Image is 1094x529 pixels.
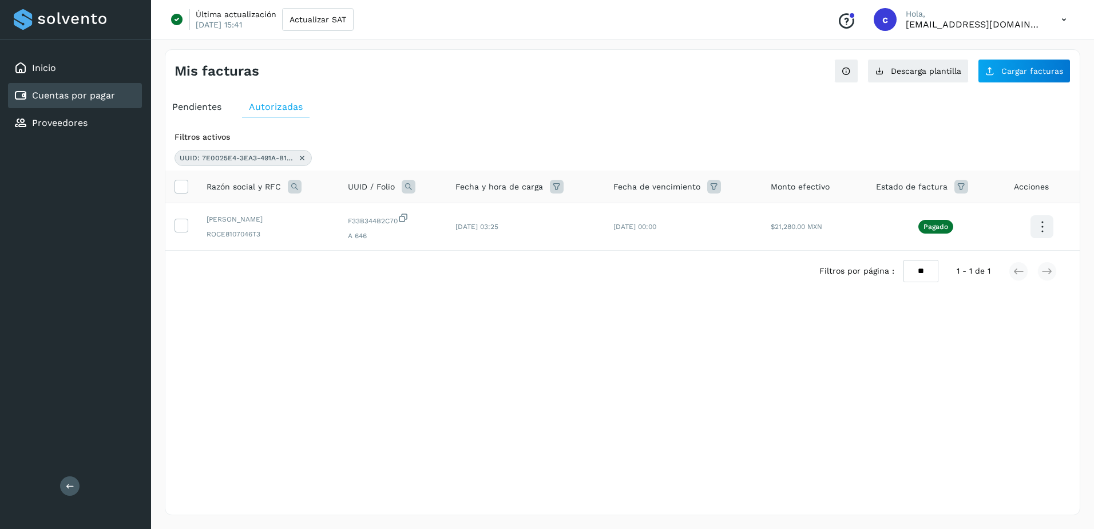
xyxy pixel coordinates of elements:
span: F33B344B2C70 [348,212,437,226]
span: Monto efectivo [771,181,830,193]
span: Pendientes [172,101,221,112]
div: Proveedores [8,110,142,136]
span: Estado de factura [876,181,948,193]
button: Cargar facturas [978,59,1071,83]
button: Actualizar SAT [282,8,354,31]
div: UUID: 7E0025E4-3EA3-491A-B125-F33B344B2C70 [175,150,312,166]
span: [DATE] 00:00 [613,223,656,231]
p: Hola, [906,9,1043,19]
span: UUID / Folio [348,181,395,193]
span: Cargar facturas [1001,67,1063,75]
a: Cuentas por pagar [32,90,115,101]
button: Descarga plantilla [867,59,969,83]
span: Filtros por página : [819,265,894,277]
span: A 646 [348,231,437,241]
div: Filtros activos [175,131,1071,143]
span: Acciones [1014,181,1049,193]
p: cxp@53cargo.com [906,19,1043,30]
span: Actualizar SAT [290,15,346,23]
span: Razón social y RFC [207,181,281,193]
span: Fecha y hora de carga [455,181,543,193]
div: Cuentas por pagar [8,83,142,108]
p: Última actualización [196,9,276,19]
h4: Mis facturas [175,63,259,80]
a: Inicio [32,62,56,73]
span: Fecha de vencimiento [613,181,700,193]
span: ROCE8107046T3 [207,229,330,239]
span: UUID: 7E0025E4-3EA3-491A-B125-F33B344B2C70 [180,153,294,163]
div: Inicio [8,56,142,81]
span: [DATE] 03:25 [455,223,498,231]
span: Autorizadas [249,101,303,112]
p: [DATE] 15:41 [196,19,242,30]
span: Descarga plantilla [891,67,961,75]
span: $21,280.00 MXN [771,223,822,231]
p: Pagado [923,223,948,231]
span: 1 - 1 de 1 [957,265,990,277]
span: [PERSON_NAME] [207,214,330,224]
a: Proveedores [32,117,88,128]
